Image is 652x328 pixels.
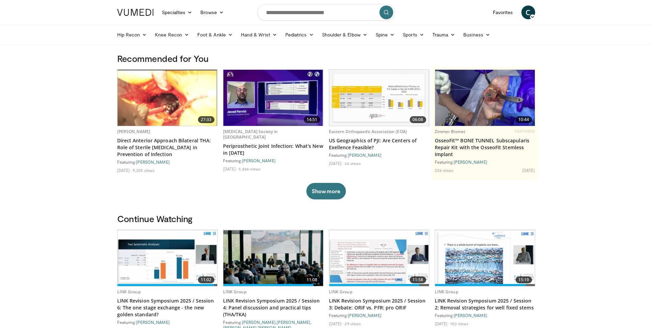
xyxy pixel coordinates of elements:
div: Featuring: [117,319,218,325]
a: [PERSON_NAME] [454,313,487,318]
div: Featuring: [435,313,535,318]
a: Trauma [428,28,460,42]
a: [PERSON_NAME] [136,160,170,164]
li: 256 views [435,167,454,173]
a: 10:44 [435,70,535,126]
h3: Recommended for You [117,53,535,64]
a: LINK Group [329,289,352,295]
img: 2f1af013-60dc-4d4f-a945-c3496bd90c6e.620x360_q85_upscale.jpg [435,70,535,126]
a: LINK Group [117,289,141,295]
img: 43a22d5c-02d2-49ec-89c0-8d150d1c0a4c.620x360_q85_upscale.jpg [118,230,217,286]
span: 11:02 [198,276,214,283]
li: [DATE] [522,167,535,173]
span: 27:33 [198,116,214,123]
a: [PERSON_NAME] [348,153,382,157]
span: 11:58 [410,276,426,283]
a: 06:08 [329,70,429,126]
a: LINK Revision Symposium 2025 / Session 3: Debate: ORIF vs. PFR: pro ORIF [329,297,429,311]
span: 11:08 [304,276,320,283]
a: LINK Group [223,289,246,295]
a: Zimmer Biomet [435,129,466,134]
a: Direct Anterior Approach Bilateral THA: Role of Sterile [MEDICAL_DATA] in Prevention of Infection [117,137,218,158]
li: 36 views [344,161,361,166]
button: Show more [306,183,346,199]
img: b9288c66-1719-4b4d-a011-26ee5e03ef9b.620x360_q85_upscale.jpg [329,230,429,286]
li: 103 views [450,321,468,326]
a: LINK Revision Symposium 2025 / Session 2: Removal strategies for well fixed stems [435,297,535,311]
h3: Continue Watching [117,213,535,224]
a: Specialties [158,6,197,19]
a: [PERSON_NAME] [136,320,170,325]
a: LINK Group [435,289,458,295]
span: 15:19 [516,276,532,283]
img: 20b76134-ce20-4b38-a9d1-93da3bc1b6ca.620x360_q85_upscale.jpg [118,70,217,126]
img: 7a0669c9-9fad-45b0-a353-2e511f3bf620.620x360_q85_upscale.jpg [223,70,323,126]
a: 11:58 [329,230,429,286]
div: Featuring: [329,152,429,158]
a: [MEDICAL_DATA] Society in [GEOGRAPHIC_DATA] [223,129,278,140]
a: Business [459,28,494,42]
li: [DATE] [329,161,344,166]
a: Favorites [489,6,517,19]
a: Knee Recon [151,28,193,42]
a: Hip Recon [113,28,151,42]
a: [PERSON_NAME] [277,320,310,325]
li: [DATE] [435,321,450,326]
div: Featuring: [435,159,535,165]
img: VuMedi Logo [117,9,154,16]
div: Featuring: [223,158,323,163]
a: 11:02 [118,230,217,286]
a: [PERSON_NAME] [242,320,276,325]
li: 39 views [344,321,361,326]
span: 14:51 [304,116,320,123]
div: Featuring: [329,313,429,318]
a: Browse [196,6,228,19]
li: [DATE] [329,321,344,326]
span: FEATURED [515,129,535,134]
li: 5,866 views [239,166,261,172]
img: ba42b2df-66e8-4033-a8bb-1cff23e45735.620x360_q85_upscale.jpg [329,70,429,126]
input: Search topics, interventions [257,4,395,21]
a: Foot & Ankle [193,28,237,42]
a: 14:51 [223,70,323,126]
a: [PERSON_NAME] [117,129,151,134]
a: Eastern Orthopaedic Association (EOA) [329,129,407,134]
span: 10:44 [516,116,532,123]
a: C [521,6,535,19]
a: OsseoFit™ BONE TUNNEL Subscapularis Repair Kit with the OsseoFit Stemless Implant [435,137,535,158]
a: US Geographics of PJI: Are Centers of Exellence Feasible? [329,137,429,151]
a: Hand & Wrist [237,28,281,42]
a: [PERSON_NAME] [348,313,382,318]
div: Featuring: [117,159,218,165]
a: [PERSON_NAME] [242,158,276,163]
a: LINK Revision Symposium 2025 / Session 6: The one stage exchange - the new golden standard? [117,297,218,318]
li: 9,305 views [133,167,155,173]
a: [PERSON_NAME] [454,160,487,164]
a: Pediatrics [281,28,318,42]
a: 27:33 [118,70,217,126]
li: [DATE] [223,166,238,172]
a: Shoulder & Elbow [318,28,372,42]
a: 15:19 [435,230,535,286]
img: 3128cf5b-6dc8-4dae-abb7-16a45176600d.620x360_q85_upscale.jpg [223,230,323,286]
li: [DATE] [117,167,132,173]
img: fb4d93b2-bb5e-4da8-9a96-48c908bd15bd.620x360_q85_upscale.jpg [435,230,535,286]
a: Sports [399,28,428,42]
a: 11:08 [223,230,323,286]
a: LINK Revision Symposium 2025 / Session 4: Panel discussion and practical tips (THA/TKA) [223,297,323,318]
span: 06:08 [410,116,426,123]
a: Periprosthetic Joint Infection: What's New in [DATE] [223,143,323,156]
a: Spine [372,28,399,42]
